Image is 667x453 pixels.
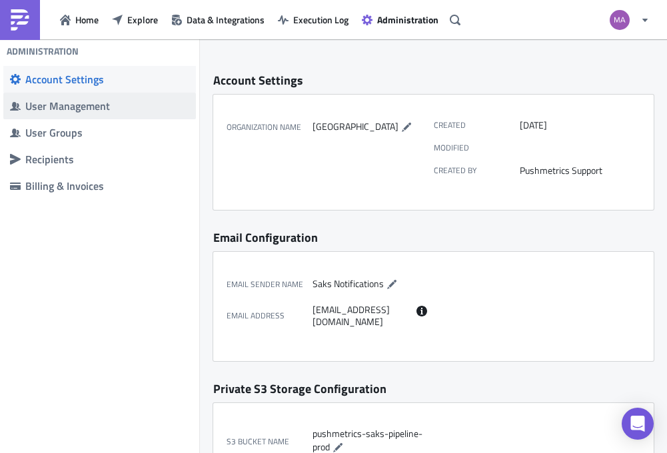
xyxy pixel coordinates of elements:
[622,408,654,440] div: Open Intercom Messenger
[25,99,189,113] div: User Management
[434,119,520,131] label: Created
[313,304,426,328] div: [EMAIL_ADDRESS][DOMAIN_NAME]
[105,9,165,30] button: Explore
[75,13,99,27] span: Home
[213,230,654,245] div: Email Configuration
[313,119,398,133] span: [GEOGRAPHIC_DATA]
[355,9,445,30] button: Administration
[293,13,348,27] span: Execution Log
[227,119,313,135] label: Organization Name
[53,9,105,30] button: Home
[25,153,189,166] div: Recipients
[434,165,520,177] label: Created by
[127,13,158,27] span: Explore
[520,165,634,177] div: Pushmetrics Support
[9,9,31,31] img: PushMetrics
[608,9,631,31] img: Avatar
[165,9,271,30] button: Data & Integrations
[313,276,384,290] span: Saks Notifications
[25,179,189,193] div: Billing & Invoices
[377,13,438,27] span: Administration
[520,119,547,131] time: 2025-07-29T14:32:24Z
[213,73,654,88] div: Account Settings
[7,45,79,57] h4: Administration
[227,276,313,292] label: Email Sender Name
[187,13,265,27] span: Data & Integrations
[227,304,313,328] label: Email Address
[213,381,654,396] div: Private S3 Storage Configuration
[25,126,189,139] div: User Groups
[434,143,520,153] label: Modified
[25,73,189,86] div: Account Settings
[271,9,355,30] button: Execution Log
